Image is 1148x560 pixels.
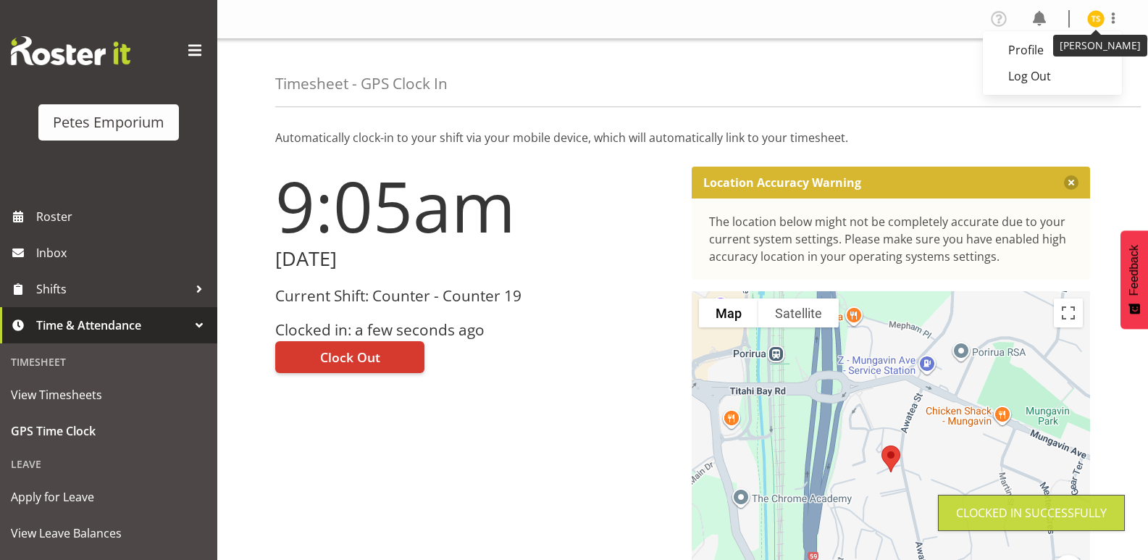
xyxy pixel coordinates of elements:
div: Leave [4,449,214,479]
a: View Timesheets [4,377,214,413]
button: Clock Out [275,341,424,373]
span: View Leave Balances [11,522,206,544]
button: Show street map [699,298,758,327]
span: Clock Out [320,348,380,367]
h1: 9:05am [275,167,674,245]
span: Apply for Leave [11,486,206,508]
span: View Timesheets [11,384,206,406]
p: Automatically clock-in to your shift via your mobile device, which will automatically link to you... [275,129,1090,146]
p: Location Accuracy Warning [703,175,861,190]
button: Show satellite imagery [758,298,839,327]
button: Toggle fullscreen view [1054,298,1083,327]
span: Time & Attendance [36,314,188,336]
span: Inbox [36,242,210,264]
img: Rosterit website logo [11,36,130,65]
h3: Clocked in: a few seconds ago [275,322,674,338]
div: Petes Emporium [53,112,164,133]
span: Shifts [36,278,188,300]
h2: [DATE] [275,248,674,270]
span: Feedback [1128,245,1141,296]
a: Apply for Leave [4,479,214,515]
span: Roster [36,206,210,227]
div: Timesheet [4,347,214,377]
div: Clocked in Successfully [956,504,1107,522]
a: GPS Time Clock [4,413,214,449]
a: Log Out [983,63,1122,89]
a: View Leave Balances [4,515,214,551]
button: Feedback - Show survey [1120,230,1148,329]
img: tamara-straker11292.jpg [1087,10,1105,28]
h3: Current Shift: Counter - Counter 19 [275,288,674,304]
button: Close message [1064,175,1078,190]
div: The location below might not be completely accurate due to your current system settings. Please m... [709,213,1073,265]
h4: Timesheet - GPS Clock In [275,75,448,92]
span: GPS Time Clock [11,420,206,442]
a: Profile [983,37,1122,63]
